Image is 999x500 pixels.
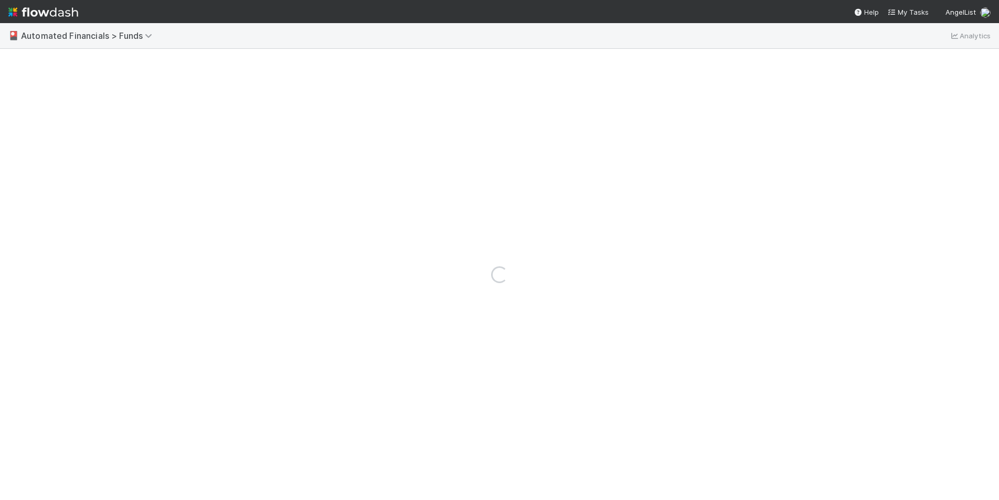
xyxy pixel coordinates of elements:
[854,7,879,17] div: Help
[21,30,157,41] span: Automated Financials > Funds
[887,8,929,16] span: My Tasks
[949,29,991,42] a: Analytics
[8,3,78,21] img: logo-inverted-e16ddd16eac7371096b0.svg
[945,8,976,16] span: AngelList
[980,7,991,18] img: avatar_5ff1a016-d0ce-496a-bfbe-ad3802c4d8a0.png
[8,31,19,40] span: 🎴
[887,7,929,17] a: My Tasks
